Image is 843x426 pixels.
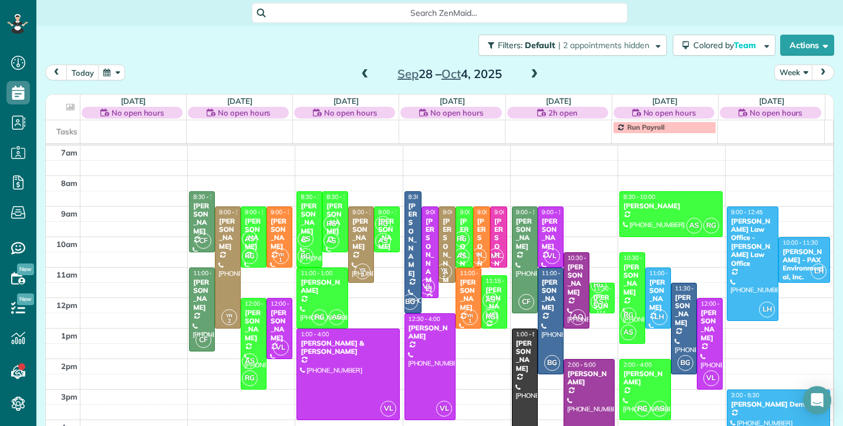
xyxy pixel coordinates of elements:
div: [PERSON_NAME] [442,217,452,293]
div: [PERSON_NAME] - PAX Environmental, Inc. [782,248,827,282]
span: 9:00 - 12:00 [426,208,457,216]
span: VL [380,401,396,417]
div: [PERSON_NAME] [326,202,345,236]
span: 7am [61,148,77,157]
span: 3pm [61,392,77,401]
span: RG [621,307,636,323]
span: 9:00 - 12:30 [516,208,548,216]
small: 2 [355,270,370,281]
span: Default [525,40,556,50]
small: 2 [437,270,451,281]
span: VL [544,248,560,264]
div: [PERSON_NAME] [425,217,435,293]
span: 9:00 - 10:30 [378,208,410,216]
div: [PERSON_NAME] [300,202,319,236]
span: 9:00 - 11:30 [443,208,474,216]
div: [PERSON_NAME] [541,278,560,312]
div: [PERSON_NAME] [567,370,612,387]
span: 11:00 - 2:30 [542,269,574,277]
div: [PERSON_NAME] [244,217,263,251]
span: 11am [56,270,77,279]
span: RG [635,401,650,417]
span: 11:00 - 1:00 [649,269,681,277]
span: No open hours [643,107,696,119]
div: [PERSON_NAME] [675,293,693,327]
div: [PERSON_NAME] & [PERSON_NAME] [300,339,396,356]
h2: 28 – 4, 2025 [376,67,523,80]
div: [PERSON_NAME] [193,278,211,312]
span: 12:00 - 2:00 [271,300,302,307]
button: Colored byTeam [673,35,775,56]
span: AS [242,353,258,369]
div: [PERSON_NAME] [459,278,478,312]
span: 1:00 - 5:00 [516,330,544,338]
span: 9:00 - 11:00 [245,208,276,216]
button: today [66,65,99,80]
div: [PERSON_NAME] [515,339,534,373]
div: [PERSON_NAME] [477,217,487,293]
span: Oct [441,66,461,81]
span: 9:00 - 11:30 [352,208,384,216]
span: AQ [570,309,586,325]
button: Week [774,65,813,80]
div: [PERSON_NAME] [494,217,504,293]
span: 11:00 - 1:00 [301,269,332,277]
span: 8am [61,178,77,188]
span: AS [298,231,313,247]
div: [PERSON_NAME] [541,217,560,251]
span: 10:00 - 11:30 [783,239,818,246]
div: [PERSON_NAME] [244,309,263,343]
span: 11:15 - 1:00 [485,277,517,285]
small: 2 [222,316,237,327]
span: 10:30 - 1:30 [623,254,655,262]
div: [PERSON_NAME] [300,278,345,295]
span: 10:30 - 1:00 [568,254,599,262]
div: Open Intercom Messenger [803,386,831,414]
span: AS [329,309,345,325]
div: [PERSON_NAME] [515,217,534,251]
span: 9:00 - 11:00 [460,208,491,216]
small: 1 [463,316,477,327]
span: AS [454,248,470,264]
span: 8:30 - 11:00 [301,193,332,201]
span: RG [242,248,258,264]
span: 1pm [61,331,77,340]
div: [PERSON_NAME] [623,202,719,210]
div: [PERSON_NAME] Law Office - [PERSON_NAME] Law Office [730,217,775,268]
span: YR [278,251,284,258]
span: RG [312,309,328,325]
span: 2pm [61,361,77,371]
span: 9:00 - 11:00 [542,208,574,216]
span: VL [703,370,719,386]
span: RG [375,216,391,232]
span: RG [298,248,313,264]
span: YR [441,266,447,273]
a: [DATE] [440,96,465,106]
div: [PERSON_NAME] [459,217,469,293]
span: 2:00 - 4:00 [623,361,652,368]
div: [PERSON_NAME] [623,370,667,387]
span: CF [195,332,211,348]
a: [DATE] [121,96,146,106]
a: [DATE] [652,96,677,106]
button: Filters: Default | 2 appointments hidden [478,35,667,56]
span: 11:30 - 2:30 [675,285,707,292]
span: YR [476,251,482,258]
span: No open hours [218,107,271,119]
span: VL [273,340,289,356]
span: 10am [56,239,77,249]
span: MT [488,248,504,264]
span: CF [195,233,211,249]
span: Sep [397,66,419,81]
span: AS [686,218,702,234]
span: BG [402,294,418,310]
span: 9:00 - 11:00 [477,208,509,216]
div: [PERSON_NAME] Dental [730,400,827,408]
span: BG [544,355,560,371]
span: No open hours [112,107,164,119]
span: 11:00 - 1:45 [193,269,225,277]
a: Filters: Default | 2 appointments hidden [473,35,667,56]
button: Actions [780,35,834,56]
span: 8:30 - 10:30 [193,193,225,201]
div: [PERSON_NAME] [649,278,667,312]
